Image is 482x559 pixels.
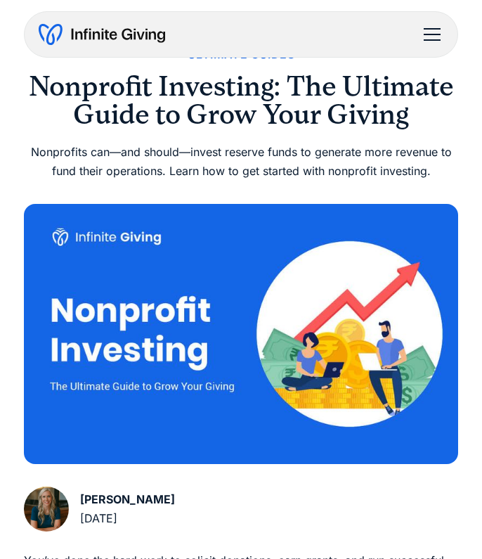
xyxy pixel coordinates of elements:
div: Nonprofits can—and should—invest reserve funds to generate more revenue to fund their operations.... [24,143,457,181]
div: [DATE] [80,509,175,528]
a: home [39,23,165,46]
a: [PERSON_NAME][DATE] [24,487,175,532]
div: [PERSON_NAME] [80,490,175,509]
h1: Nonprofit Investing: The Ultimate Guide to Grow Your Giving [24,72,457,129]
div: menu [415,18,443,51]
